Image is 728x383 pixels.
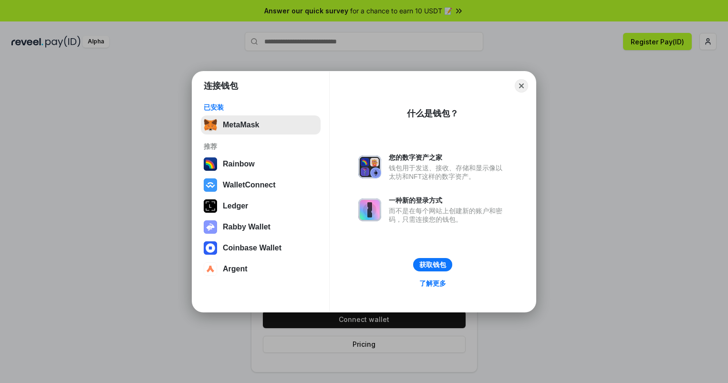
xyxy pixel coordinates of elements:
button: WalletConnect [201,176,321,195]
img: svg+xml,%3Csvg%20xmlns%3D%22http%3A%2F%2Fwww.w3.org%2F2000%2Fsvg%22%20fill%3D%22none%22%20viewBox... [358,155,381,178]
button: Coinbase Wallet [201,238,321,258]
button: Argent [201,259,321,279]
button: 获取钱包 [413,258,452,271]
div: MetaMask [223,121,259,129]
a: 了解更多 [414,277,452,290]
button: Close [515,79,528,93]
div: 您的数字资产之家 [389,153,507,162]
button: Rainbow [201,155,321,174]
div: 推荐 [204,142,318,151]
img: svg+xml,%3Csvg%20fill%3D%22none%22%20height%3D%2233%22%20viewBox%3D%220%200%2035%2033%22%20width%... [204,118,217,132]
div: Ledger [223,202,248,210]
div: 什么是钱包？ [407,108,458,119]
div: 而不是在每个网站上创建新的账户和密码，只需连接您的钱包。 [389,207,507,224]
h1: 连接钱包 [204,80,238,92]
div: Coinbase Wallet [223,244,281,252]
div: 一种新的登录方式 [389,196,507,205]
div: 了解更多 [419,279,446,288]
div: WalletConnect [223,181,276,189]
div: Rabby Wallet [223,223,270,231]
button: Ledger [201,197,321,216]
div: Rainbow [223,160,255,168]
button: MetaMask [201,115,321,135]
div: 已安装 [204,103,318,112]
img: svg+xml,%3Csvg%20xmlns%3D%22http%3A%2F%2Fwww.w3.org%2F2000%2Fsvg%22%20fill%3D%22none%22%20viewBox... [204,220,217,234]
div: 获取钱包 [419,260,446,269]
img: svg+xml,%3Csvg%20xmlns%3D%22http%3A%2F%2Fwww.w3.org%2F2000%2Fsvg%22%20width%3D%2228%22%20height%3... [204,199,217,213]
img: svg+xml,%3Csvg%20width%3D%2228%22%20height%3D%2228%22%20viewBox%3D%220%200%2028%2028%22%20fill%3D... [204,241,217,255]
img: svg+xml,%3Csvg%20width%3D%2228%22%20height%3D%2228%22%20viewBox%3D%220%200%2028%2028%22%20fill%3D... [204,178,217,192]
div: Argent [223,265,248,273]
img: svg+xml,%3Csvg%20width%3D%22120%22%20height%3D%22120%22%20viewBox%3D%220%200%20120%20120%22%20fil... [204,157,217,171]
div: 钱包用于发送、接收、存储和显示像以太坊和NFT这样的数字资产。 [389,164,507,181]
button: Rabby Wallet [201,217,321,237]
img: svg+xml,%3Csvg%20width%3D%2228%22%20height%3D%2228%22%20viewBox%3D%220%200%2028%2028%22%20fill%3D... [204,262,217,276]
img: svg+xml,%3Csvg%20xmlns%3D%22http%3A%2F%2Fwww.w3.org%2F2000%2Fsvg%22%20fill%3D%22none%22%20viewBox... [358,198,381,221]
